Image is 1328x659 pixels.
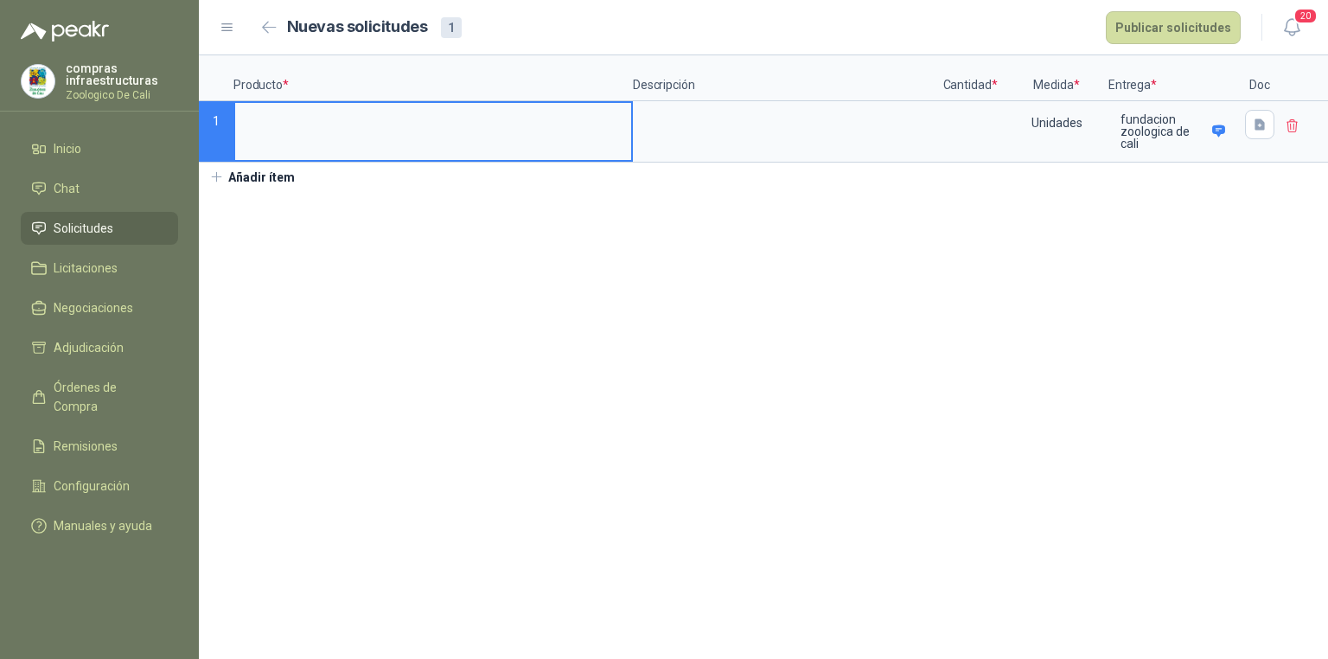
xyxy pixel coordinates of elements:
span: 20 [1293,8,1318,24]
p: 1 [199,101,233,163]
a: Adjudicación [21,331,178,364]
span: Remisiones [54,437,118,456]
p: Cantidad [935,55,1005,101]
span: Manuales y ayuda [54,516,152,535]
a: Solicitudes [21,212,178,245]
span: Adjudicación [54,338,124,357]
a: Remisiones [21,430,178,463]
span: Inicio [54,139,81,158]
a: Órdenes de Compra [21,371,178,423]
span: Órdenes de Compra [54,378,162,416]
p: Entrega [1108,55,1238,101]
a: Manuales y ayuda [21,509,178,542]
h2: Nuevas solicitudes [287,15,428,40]
a: Configuración [21,470,178,502]
img: Logo peakr [21,21,109,42]
p: compras infraestructuras [66,62,178,86]
a: Negociaciones [21,291,178,324]
button: 20 [1276,12,1307,43]
a: Licitaciones [21,252,178,285]
span: Chat [54,179,80,198]
p: Producto [233,55,633,101]
a: Inicio [21,132,178,165]
p: Zoologico De Cali [66,90,178,100]
p: fundacion zoologica de cali [1120,113,1206,150]
p: Medida [1005,55,1108,101]
div: Unidades [1006,103,1107,143]
span: Solicitudes [54,219,113,238]
span: Licitaciones [54,259,118,278]
span: Negociaciones [54,298,133,317]
p: Doc [1238,55,1281,101]
button: Publicar solicitudes [1106,11,1241,44]
span: Configuración [54,477,130,496]
button: Añadir ítem [199,163,305,192]
img: Company Logo [22,65,54,98]
p: Descripción [633,55,935,101]
div: 1 [441,17,462,38]
a: Chat [21,172,178,205]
